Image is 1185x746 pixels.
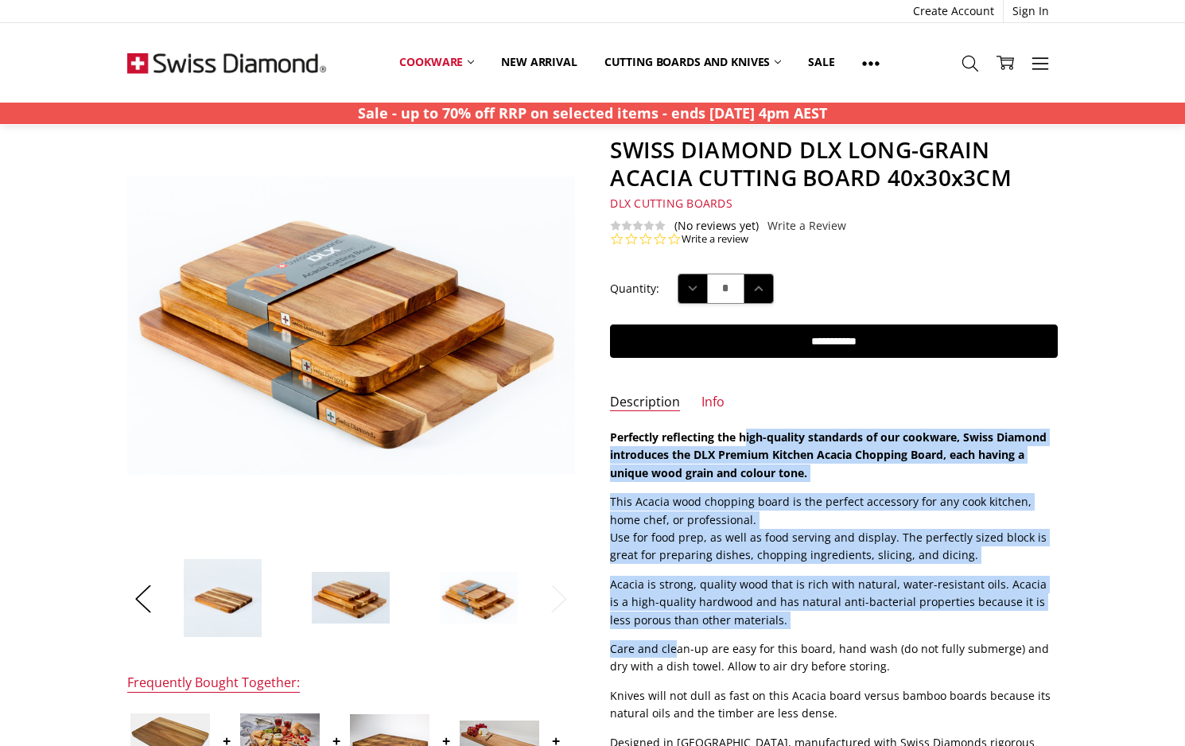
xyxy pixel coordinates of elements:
img: SWISS DIAMOND DLX LONG-GRAIN ACACIA CUTTING BOARD 40x30x3CM [311,571,390,625]
a: Description [610,394,680,412]
a: Write a review [682,232,748,247]
p: This Acacia wood chopping board is the perfect accessory for any cook kitchen, home chef, or prof... [610,493,1058,565]
h1: SWISS DIAMOND DLX LONG-GRAIN ACACIA CUTTING BOARD 40x30x3CM [610,136,1058,192]
p: Acacia is strong, quality wood that is rich with natural, water-resistant oils. Acacia is a high-... [610,576,1058,629]
label: Quantity: [610,280,659,297]
a: Cutting boards and knives [591,45,795,80]
a: Show All [849,45,893,80]
a: Sale [795,45,848,80]
img: SWISS DIAMOND DLX LONG-GRAIN ACACIA CUTTING BOARD 40x30x3CM [183,558,262,638]
span: (No reviews yet) [674,220,759,232]
a: Info [701,394,725,412]
img: SWISS DIAMOND DLX LONG-GRAIN ACACIA CUTTING BOARD 40x30x3CM [439,571,519,625]
a: New arrival [488,45,590,80]
button: Next [543,574,575,623]
a: Write a Review [767,220,846,232]
div: Frequently Bought Together: [127,674,300,693]
button: Previous [127,574,159,623]
p: Knives will not dull as fast on this Acacia board versus bamboo boards because its natural oils a... [610,687,1058,723]
strong: Perfectly reflecting the high-quality standards of our cookware, Swiss Diamond introduces the DLX... [610,429,1047,480]
img: Free Shipping On Every Order [127,23,326,103]
a: Cookware [386,45,488,80]
strong: Sale - up to 70% off RRP on selected items - ends [DATE] 4pm AEST [358,103,827,122]
span: DLX Cutting Boards [610,196,732,211]
p: Care and clean-up are easy for this board, hand wash (do not fully submerge) and dry with a dish ... [610,640,1058,676]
